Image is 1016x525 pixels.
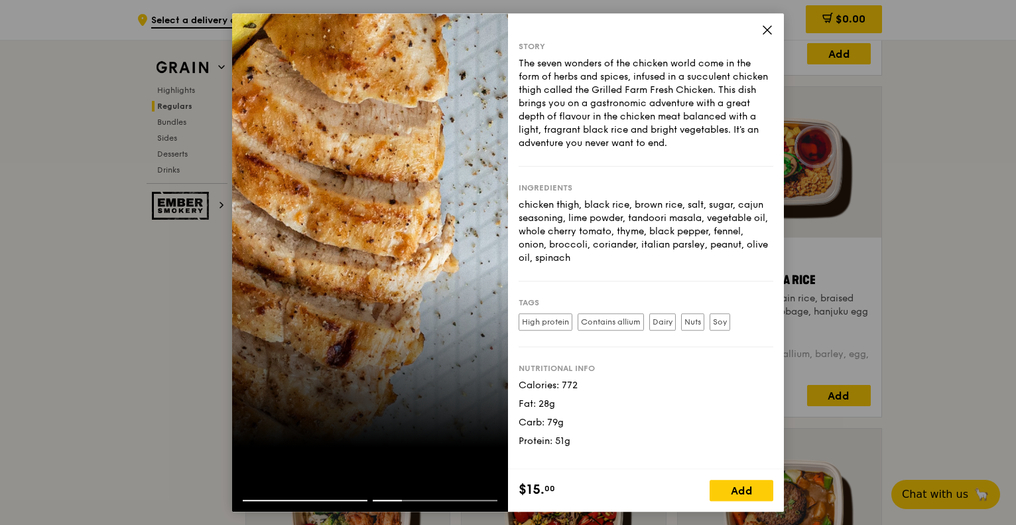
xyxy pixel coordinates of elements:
[710,313,730,331] label: Soy
[519,183,773,193] div: Ingredients
[519,363,773,374] div: Nutritional info
[578,313,644,331] label: Contains allium
[544,483,555,494] span: 00
[681,313,704,331] label: Nuts
[519,379,773,392] div: Calories: 772
[519,297,773,308] div: Tags
[519,313,572,331] label: High protein
[519,480,544,500] span: $15.
[519,57,773,150] div: The seven wonders of the chicken world come in the form of herbs and spices, infused in a succule...
[519,416,773,429] div: Carb: 79g
[710,480,773,501] div: Add
[519,435,773,448] div: Protein: 51g
[649,313,676,331] label: Dairy
[519,41,773,52] div: Story
[519,398,773,411] div: Fat: 28g
[519,198,773,265] div: chicken thigh, black rice, brown rice, salt, sugar, cajun seasoning, lime powder, tandoori masala...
